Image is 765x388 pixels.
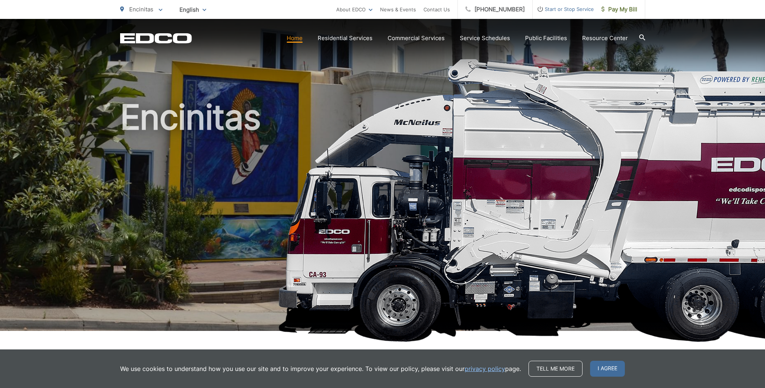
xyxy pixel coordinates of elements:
a: News & Events [380,5,416,14]
span: Encinitas [129,6,153,13]
a: About EDCO [336,5,372,14]
h1: Encinitas [120,98,645,338]
span: I agree [590,361,625,377]
a: privacy policy [465,364,505,373]
a: Contact Us [423,5,450,14]
a: Residential Services [318,34,372,43]
a: Tell me more [529,361,583,377]
a: Resource Center [582,34,628,43]
a: Commercial Services [388,34,445,43]
a: EDCD logo. Return to the homepage. [120,33,192,43]
span: Pay My Bill [601,5,637,14]
a: Home [287,34,303,43]
a: Service Schedules [460,34,510,43]
p: We use cookies to understand how you use our site and to improve your experience. To view our pol... [120,364,521,373]
span: English [174,3,212,16]
a: Public Facilities [525,34,567,43]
